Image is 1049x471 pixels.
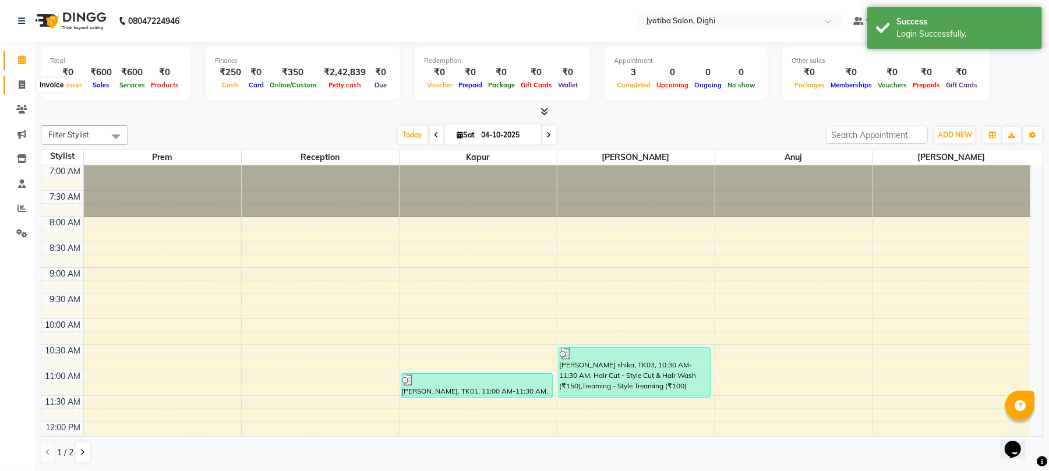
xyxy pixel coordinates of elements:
[148,66,182,79] div: ₹0
[424,81,455,89] span: Voucher
[48,130,89,139] span: Filter Stylist
[246,81,267,89] span: Card
[935,127,975,143] button: ADD NEW
[319,66,370,79] div: ₹2,42,839
[792,81,828,89] span: Packages
[48,293,83,306] div: 9:30 AM
[398,126,428,144] span: Today
[48,242,83,254] div: 8:30 AM
[910,66,943,79] div: ₹0
[485,81,518,89] span: Package
[614,56,758,66] div: Appointment
[654,66,691,79] div: 0
[326,81,364,89] span: Petty cash
[792,56,980,66] div: Other sales
[50,56,182,66] div: Total
[828,66,875,79] div: ₹0
[242,150,399,165] span: Reception
[478,126,536,144] input: 2025-10-04
[215,66,246,79] div: ₹250
[215,56,391,66] div: Finance
[57,447,73,459] span: 1 / 2
[30,5,110,37] img: logo
[50,66,86,79] div: ₹0
[372,81,390,89] span: Due
[1000,424,1037,459] iframe: chat widget
[654,81,691,89] span: Upcoming
[48,165,83,178] div: 7:00 AM
[37,79,66,93] div: Invoice
[555,66,581,79] div: ₹0
[44,422,83,434] div: 12:00 PM
[48,191,83,203] div: 7:30 AM
[116,66,148,79] div: ₹600
[614,81,654,89] span: Completed
[614,66,654,79] div: 3
[559,348,710,398] div: [PERSON_NAME] shika, TK03, 10:30 AM-11:30 AM, Hair Cut - Style Cut & Hair Wash (₹150),Treaming - ...
[896,16,1033,28] div: Success
[267,81,319,89] span: Online/Custom
[792,66,828,79] div: ₹0
[943,66,980,79] div: ₹0
[691,81,725,89] span: Ongoing
[455,66,485,79] div: ₹0
[48,217,83,229] div: 8:00 AM
[246,66,267,79] div: ₹0
[400,150,557,165] span: Kapur
[555,81,581,89] span: Wallet
[715,150,873,165] span: anuj
[896,28,1033,40] div: Login Successfully.
[691,66,725,79] div: 0
[910,81,943,89] span: Prepaids
[424,66,455,79] div: ₹0
[875,66,910,79] div: ₹0
[401,374,552,398] div: [PERSON_NAME], TK01, 11:00 AM-11:30 AM, Treaming - Style Treaming (₹100)
[220,81,242,89] span: Cash
[943,81,980,89] span: Gift Cards
[875,81,910,89] span: Vouchers
[485,66,518,79] div: ₹0
[90,81,112,89] span: Sales
[148,81,182,89] span: Products
[84,150,241,165] span: Prem
[41,150,83,162] div: Stylist
[557,150,715,165] span: [PERSON_NAME]
[826,126,928,144] input: Search Appointment
[267,66,319,79] div: ₹350
[725,66,758,79] div: 0
[455,81,485,89] span: Prepaid
[424,56,581,66] div: Redemption
[938,130,972,139] span: ADD NEW
[518,81,555,89] span: Gift Cards
[43,345,83,357] div: 10:30 AM
[454,130,478,139] span: Sat
[43,319,83,331] div: 10:00 AM
[128,5,179,37] b: 08047224946
[43,370,83,383] div: 11:00 AM
[370,66,391,79] div: ₹0
[725,81,758,89] span: No show
[518,66,555,79] div: ₹0
[86,66,116,79] div: ₹600
[873,150,1031,165] span: [PERSON_NAME]
[48,268,83,280] div: 9:00 AM
[43,396,83,408] div: 11:30 AM
[116,81,148,89] span: Services
[828,81,875,89] span: Memberships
